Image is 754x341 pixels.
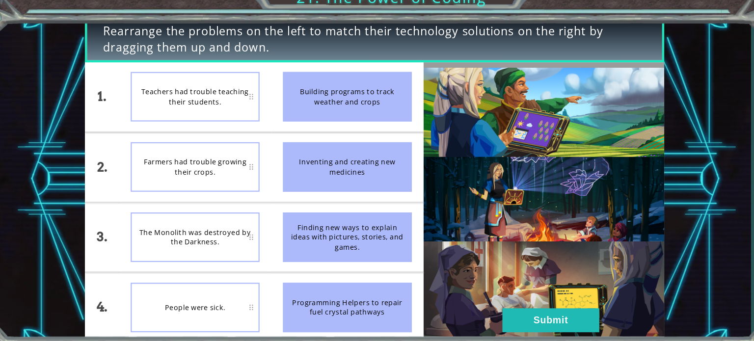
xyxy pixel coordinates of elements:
[726,243,754,276] a: Back to Map
[277,208,396,254] div: Finding new ways to explain ideas with pictures, stories, and games.
[95,70,126,133] div: 1.
[95,199,126,263] div: 3.
[137,273,256,318] div: People were sick.
[95,134,126,198] div: 2.
[277,79,396,124] div: Building programs to track weather and crops
[726,299,754,317] button: Mute
[407,75,629,322] img: Interactive Art
[277,143,396,189] div: Inventing and creating new medicines
[726,48,754,67] button: Disable Screen Reader Mode
[480,296,569,318] button: Submit
[95,263,126,327] div: 4.
[137,79,256,124] div: Teachers had trouble teaching their students.
[277,273,396,318] div: Programming Helpers to repair fuel crystal pathways
[137,143,256,189] div: Farmers had trouble growing their crops.
[726,277,754,296] button: Maximize Browser
[137,208,256,254] div: The Monolith was destroyed by the Darkness.
[726,245,754,273] button: Back to Map
[111,33,612,63] span: Rearrange the problems on the left to match their technology solutions on the right by dragging t...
